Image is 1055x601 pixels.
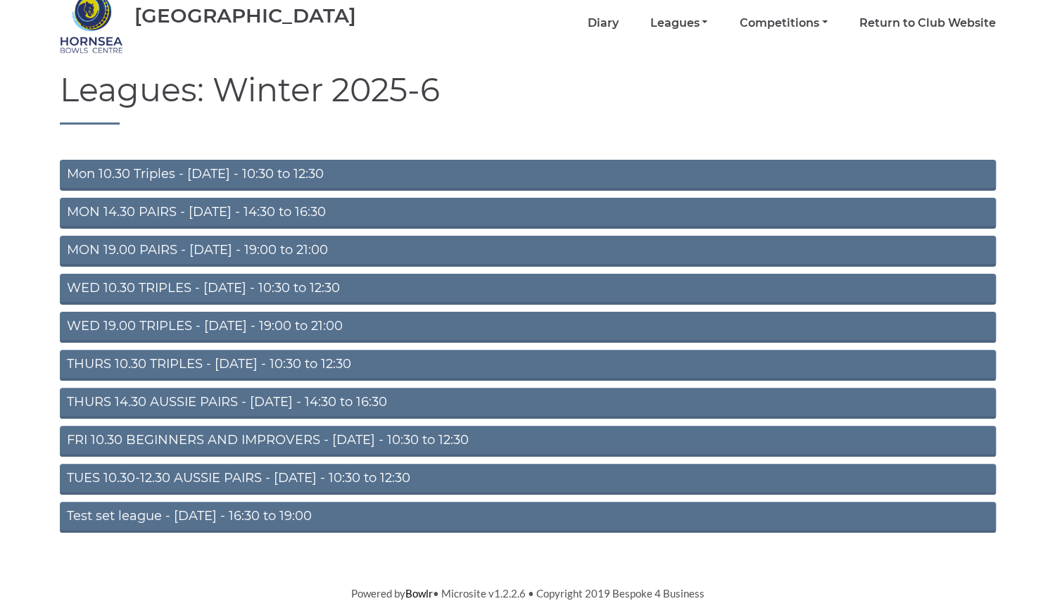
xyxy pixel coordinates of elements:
[60,502,996,533] a: Test set league - [DATE] - 16:30 to 19:00
[60,198,996,229] a: MON 14.30 PAIRS - [DATE] - 14:30 to 16:30
[60,274,996,305] a: WED 10.30 TRIPLES - [DATE] - 10:30 to 12:30
[60,426,996,457] a: FRI 10.30 BEGINNERS AND IMPROVERS - [DATE] - 10:30 to 12:30
[405,587,433,600] a: Bowlr
[60,236,996,267] a: MON 19.00 PAIRS - [DATE] - 19:00 to 21:00
[60,350,996,381] a: THURS 10.30 TRIPLES - [DATE] - 10:30 to 12:30
[60,160,996,191] a: Mon 10.30 Triples - [DATE] - 10:30 to 12:30
[650,15,707,31] a: Leagues
[60,312,996,343] a: WED 19.00 TRIPLES - [DATE] - 19:00 to 21:00
[351,587,705,600] span: Powered by • Microsite v1.2.2.6 • Copyright 2019 Bespoke 4 Business
[587,15,618,31] a: Diary
[134,5,356,27] div: [GEOGRAPHIC_DATA]
[859,15,996,31] a: Return to Club Website
[739,15,827,31] a: Competitions
[60,388,996,419] a: THURS 14.30 AUSSIE PAIRS - [DATE] - 14:30 to 16:30
[60,464,996,495] a: TUES 10.30-12.30 AUSSIE PAIRS - [DATE] - 10:30 to 12:30
[60,72,996,125] h1: Leagues: Winter 2025-6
